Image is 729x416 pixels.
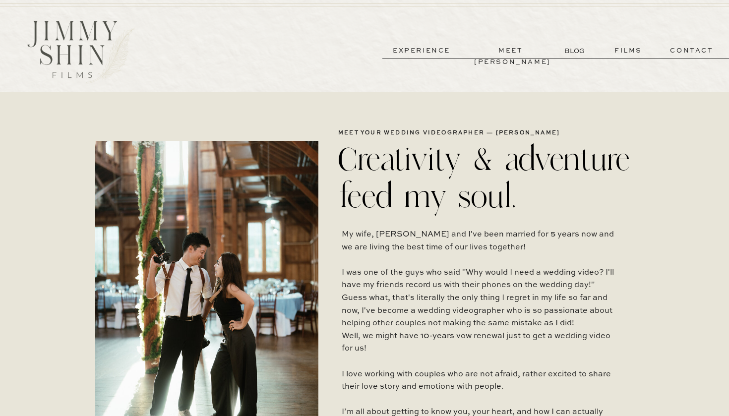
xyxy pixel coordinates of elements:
[604,45,653,57] a: films
[474,45,547,57] a: meet [PERSON_NAME]
[338,141,639,212] h2: Creativity & adventure feed my soul.
[338,130,560,136] b: meet your wedding videographer — [PERSON_NAME]
[385,45,458,57] a: experience
[656,45,728,57] a: contact
[564,46,587,56] a: BLOG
